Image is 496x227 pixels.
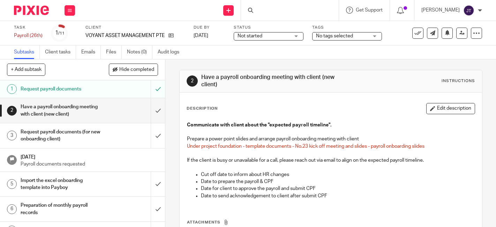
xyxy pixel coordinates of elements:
[194,25,225,30] label: Due by
[127,45,152,59] a: Notes (0)
[81,45,101,59] a: Emails
[201,74,346,89] h1: Have a payroll onboarding meeting with client (new client)
[234,25,303,30] label: Status
[7,64,45,75] button: + Add subtask
[158,45,185,59] a: Audit logs
[201,171,475,178] p: Cut off date to inform about HR changes
[201,192,475,199] p: Date to send acknowledgement to client after submit CPF
[201,185,475,192] p: Date for client to approve the payroll and submit CPF
[187,220,220,224] span: Attachments
[187,106,218,111] p: Description
[21,200,103,218] h1: Preparation of monthly payroll records
[85,32,165,39] p: VOYANT ASSET MANAGEMENT PTE. LTD.
[356,8,383,13] span: Get Support
[14,45,40,59] a: Subtasks
[21,161,158,168] p: Payroll documents requested
[14,32,43,39] div: Payroll (26th)
[238,34,262,38] span: Not started
[201,178,475,185] p: Date to prepare the payroll & CPF
[312,25,382,30] label: Tags
[194,33,208,38] span: [DATE]
[187,75,198,87] div: 2
[442,78,475,84] div: Instructions
[14,25,43,30] label: Task
[187,136,475,142] p: Prepare a power point slides and arrange payroll onboarding meeting with client
[85,25,185,30] label: Client
[58,31,65,35] small: /11
[119,67,154,73] span: Hide completed
[21,127,103,145] h1: Request payroll documents (for new onboarding client)
[45,45,76,59] a: Client tasks
[109,64,158,75] button: Hide completed
[187,157,475,164] p: If the client is busy or unavailable for a call, please reach out via email to align on the expec...
[316,34,353,38] span: No tags selected
[21,102,103,119] h1: Have a payroll onboarding meeting with client (new client)
[7,131,17,140] div: 3
[7,179,17,189] div: 5
[55,29,65,37] div: 1
[187,144,424,149] span: Under project foundation - template documents - No.23 kick off meeting and slides - payroll onboa...
[421,7,460,14] p: [PERSON_NAME]
[187,123,331,127] strong: Communicate with client about the "expected payroll timeline".
[7,84,17,94] div: 1
[426,103,475,114] button: Edit description
[21,175,103,193] h1: Import the excel onboarding template into Payboy
[106,45,122,59] a: Files
[463,5,474,16] img: svg%3E
[14,6,49,15] img: Pixie
[21,152,158,161] h1: [DATE]
[7,204,17,214] div: 6
[21,84,103,94] h1: Request payroll documents
[7,106,17,116] div: 2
